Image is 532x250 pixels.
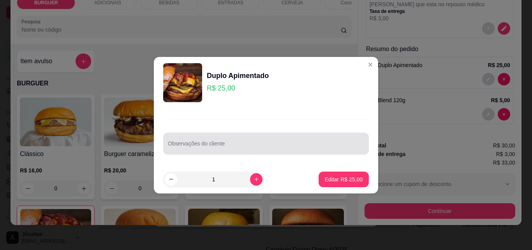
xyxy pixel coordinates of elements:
button: increase-product-quantity [250,173,262,186]
button: Close [364,59,377,71]
p: R$ 25,00 [207,83,269,94]
div: Duplo Apimentado [207,70,269,81]
button: Editar R$ 25,00 [319,172,369,187]
p: Editar R$ 25,00 [325,176,363,183]
img: product-image [163,63,202,102]
input: Observações do cliente [168,143,364,151]
button: decrease-product-quantity [165,173,177,186]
